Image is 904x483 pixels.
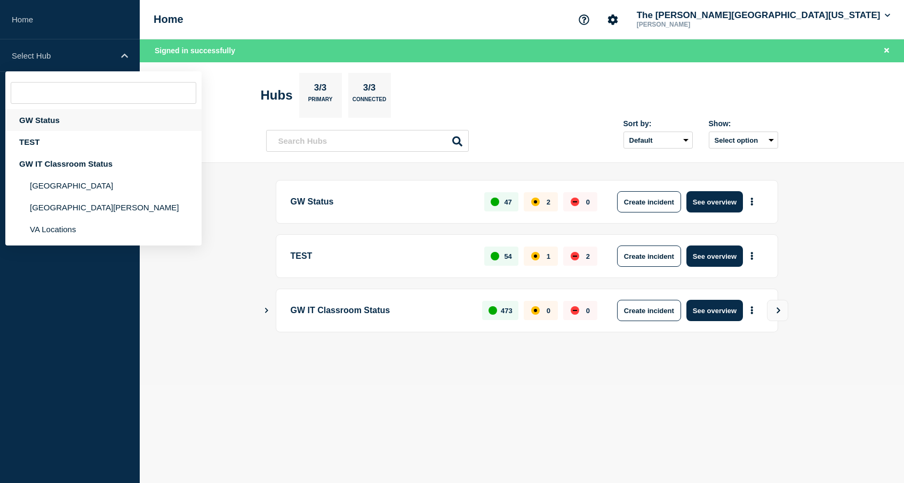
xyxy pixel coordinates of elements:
select: Sort by [623,132,693,149]
div: GW IT Classroom Status [5,153,202,175]
button: View [767,300,788,321]
div: GW Status [5,109,202,131]
button: See overview [686,245,743,267]
li: [GEOGRAPHIC_DATA] [5,175,202,197]
p: 3/3 [310,83,331,96]
div: Show: [709,119,778,128]
h2: Hubs [261,88,293,103]
div: Sort by: [623,119,693,128]
button: Create incident [617,191,681,212]
button: More actions [745,247,759,266]
button: Close banner [880,45,893,57]
button: The [PERSON_NAME][GEOGRAPHIC_DATA][US_STATE] [635,10,892,21]
div: down [571,306,579,315]
button: More actions [745,192,759,212]
button: Show Connected Hubs [264,307,269,315]
button: Account settings [602,9,624,31]
p: [PERSON_NAME] [635,21,746,28]
div: TEST [5,131,202,153]
p: 1 [547,252,550,260]
p: TEST [291,245,473,267]
div: down [571,198,579,206]
p: 2 [586,252,590,260]
button: Create incident [617,300,681,321]
p: 0 [586,198,590,206]
div: affected [531,306,540,315]
button: See overview [686,191,743,212]
p: 0 [547,307,550,315]
input: Search Hubs [266,130,469,152]
button: Select option [709,132,778,149]
p: 0 [586,307,590,315]
h1: Home [154,13,183,26]
p: Connected [353,96,386,108]
p: GW IT Classroom Status [291,300,470,321]
p: Select Hub [12,51,114,60]
button: See overview [686,300,743,321]
p: GW Status [291,191,473,212]
div: affected [531,252,540,260]
button: More actions [745,301,759,321]
div: down [571,252,579,260]
span: Signed in successfully [155,46,235,55]
p: Primary [308,96,333,108]
button: Create incident [617,245,681,267]
div: up [489,306,497,315]
div: affected [531,198,540,206]
button: Support [573,9,595,31]
li: [GEOGRAPHIC_DATA][PERSON_NAME] [5,197,202,218]
li: VA Locations [5,218,202,240]
p: 3/3 [359,83,380,96]
p: 2 [547,198,550,206]
p: 47 [504,198,511,206]
p: 54 [504,252,511,260]
div: up [491,252,499,260]
p: 473 [501,307,513,315]
div: up [491,198,499,206]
